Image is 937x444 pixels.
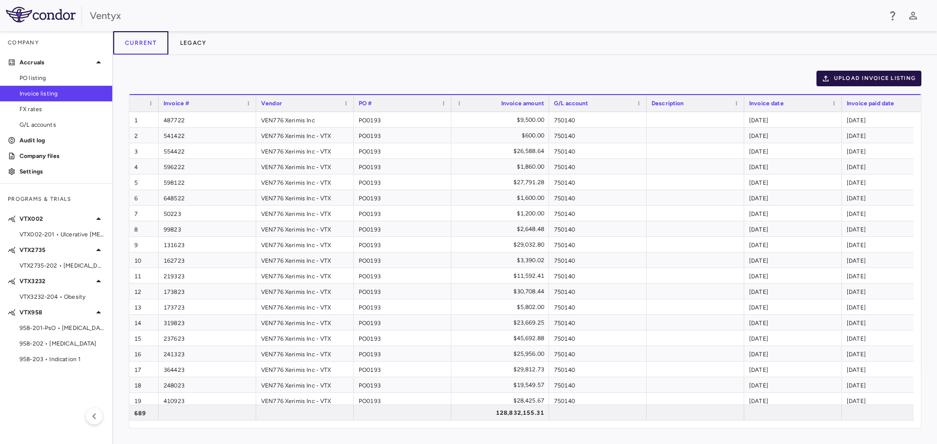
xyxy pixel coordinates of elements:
[744,299,842,314] div: [DATE]
[129,159,159,174] div: 4
[549,346,647,361] div: 750140
[168,31,219,55] button: Legacy
[256,237,354,252] div: VEN776 Xerimis Inc - VTX
[744,174,842,190] div: [DATE]
[354,174,451,190] div: PO0193
[129,268,159,283] div: 11
[129,377,159,392] div: 18
[256,315,354,330] div: VEN776 Xerimis Inc - VTX
[744,284,842,299] div: [DATE]
[549,128,647,143] div: 750140
[159,143,256,158] div: 554422
[159,299,256,314] div: 173723
[159,221,256,236] div: 99823
[744,143,842,158] div: [DATE]
[554,100,589,107] span: G/L account
[549,237,647,252] div: 750140
[460,237,544,252] div: $29,032.80
[460,128,544,143] div: $600.00
[129,393,159,408] div: 19
[129,315,159,330] div: 14
[354,159,451,174] div: PO0193
[549,268,647,283] div: 750140
[847,100,895,107] span: Invoice paid date
[354,252,451,268] div: PO0193
[549,143,647,158] div: 750140
[163,100,189,107] span: Invoice #
[549,159,647,174] div: 750140
[256,330,354,346] div: VEN776 Xerimis Inc - VTX
[159,252,256,268] div: 162723
[20,308,93,317] p: VTX958
[129,405,159,420] div: 689
[129,206,159,221] div: 7
[129,112,159,127] div: 1
[744,330,842,346] div: [DATE]
[744,362,842,377] div: [DATE]
[159,315,256,330] div: 319823
[460,143,544,159] div: $26,588.64
[20,120,104,129] span: G/L accounts
[359,100,372,107] span: PO #
[354,268,451,283] div: PO0193
[460,284,544,299] div: $30,708.44
[460,112,544,128] div: $9,500.00
[744,206,842,221] div: [DATE]
[159,128,256,143] div: 541422
[6,7,76,22] img: logo-full-BYUhSk78.svg
[256,128,354,143] div: VEN776 Xerimis Inc - VTX
[129,190,159,205] div: 6
[460,330,544,346] div: $45,692.88
[256,393,354,408] div: VEN776 Xerimis Inc - VTX
[549,221,647,236] div: 750140
[460,393,544,408] div: $28,425.67
[256,206,354,221] div: VEN776 Xerimis Inc - VTX
[20,339,104,348] span: 958-202 • [MEDICAL_DATA]
[20,324,104,332] span: 958-201-PsO • [MEDICAL_DATA]
[129,299,159,314] div: 13
[20,136,104,145] p: Audit log
[256,174,354,190] div: VEN776 Xerimis Inc - VTX
[354,330,451,346] div: PO0193
[749,100,784,107] span: Invoice date
[744,190,842,205] div: [DATE]
[159,159,256,174] div: 596222
[256,284,354,299] div: VEN776 Xerimis Inc - VTX
[256,268,354,283] div: VEN776 Xerimis Inc - VTX
[549,190,647,205] div: 750140
[20,261,104,270] span: VTX2735-202 • [MEDICAL_DATA]
[354,299,451,314] div: PO0193
[256,362,354,377] div: VEN776 Xerimis Inc - VTX
[159,393,256,408] div: 410923
[460,346,544,362] div: $25,956.00
[460,299,544,315] div: $5,802.00
[159,377,256,392] div: 248023
[549,284,647,299] div: 750140
[20,74,104,82] span: PO listing
[159,206,256,221] div: 50223
[549,252,647,268] div: 750140
[744,346,842,361] div: [DATE]
[354,206,451,221] div: PO0193
[354,346,451,361] div: PO0193
[744,315,842,330] div: [DATE]
[460,268,544,284] div: $11,592.41
[256,346,354,361] div: VEN776 Xerimis Inc - VTX
[744,237,842,252] div: [DATE]
[501,100,544,107] span: Invoice amount
[159,112,256,127] div: 487722
[256,299,354,314] div: VEN776 Xerimis Inc - VTX
[549,315,647,330] div: 750140
[159,268,256,283] div: 219323
[129,252,159,268] div: 10
[652,100,684,107] span: Description
[549,174,647,190] div: 750140
[744,252,842,268] div: [DATE]
[354,143,451,158] div: PO0193
[159,362,256,377] div: 364423
[460,405,544,421] div: 128,832,155.31
[744,393,842,408] div: [DATE]
[129,346,159,361] div: 16
[20,355,104,364] span: 958-203 • Indication 1
[354,284,451,299] div: PO0193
